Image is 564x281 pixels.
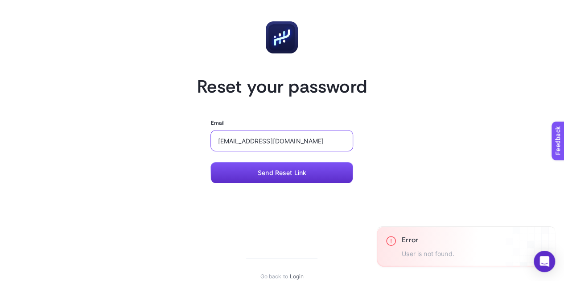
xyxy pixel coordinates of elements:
[258,169,306,176] span: Send Reset Link
[5,3,34,10] span: Feedback
[260,273,288,280] span: Go back to
[402,250,454,258] p: User is not found.
[210,119,225,126] label: Email
[290,273,304,280] a: Login
[402,236,454,245] h3: Error
[197,75,367,98] h1: Reset your password
[534,251,555,272] div: Open Intercom Messenger
[210,162,353,183] button: Send Reset Link
[218,137,346,144] input: Enter your email address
